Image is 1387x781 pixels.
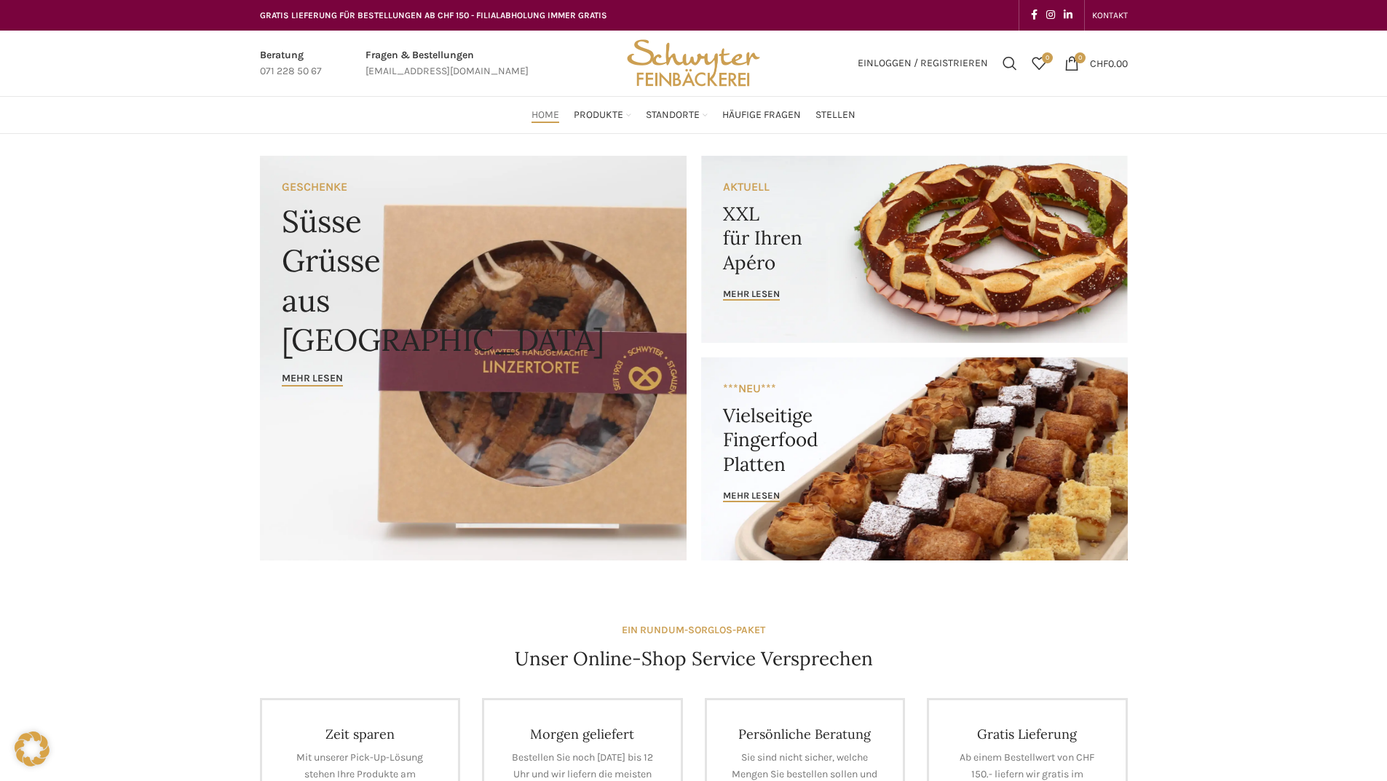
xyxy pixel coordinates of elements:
span: Einloggen / Registrieren [858,58,988,68]
a: Infobox link [365,47,529,80]
span: CHF [1090,57,1108,69]
a: Produkte [574,100,631,130]
span: Stellen [815,108,855,122]
span: Standorte [646,108,700,122]
a: Einloggen / Registrieren [850,49,995,78]
a: Häufige Fragen [722,100,801,130]
span: Häufige Fragen [722,108,801,122]
span: 0 [1075,52,1086,63]
a: Suchen [995,49,1024,78]
a: Linkedin social link [1059,5,1077,25]
a: Stellen [815,100,855,130]
img: Bäckerei Schwyter [622,31,764,96]
a: Standorte [646,100,708,130]
span: Produkte [574,108,623,122]
h4: Morgen geliefert [506,726,659,742]
a: Infobox link [260,47,322,80]
a: Instagram social link [1042,5,1059,25]
span: Home [532,108,559,122]
a: 0 [1024,49,1054,78]
a: Site logo [622,56,764,68]
h4: Unser Online-Shop Service Versprechen [515,646,873,672]
bdi: 0.00 [1090,57,1128,69]
a: 0 CHF0.00 [1057,49,1135,78]
a: Banner link [701,357,1128,560]
a: Facebook social link [1027,5,1042,25]
div: Secondary navigation [1085,1,1135,30]
h4: Gratis Lieferung [951,726,1104,742]
div: Main navigation [253,100,1135,130]
a: Banner link [701,156,1128,343]
a: KONTAKT [1092,1,1128,30]
strong: EIN RUNDUM-SORGLOS-PAKET [622,624,765,636]
span: 0 [1042,52,1053,63]
a: Home [532,100,559,130]
h4: Persönliche Beratung [729,726,882,742]
span: GRATIS LIEFERUNG FÜR BESTELLUNGEN AB CHF 150 - FILIALABHOLUNG IMMER GRATIS [260,10,607,20]
h4: Zeit sparen [284,726,437,742]
a: Banner link [260,156,687,560]
span: KONTAKT [1092,10,1128,20]
div: Meine Wunschliste [1024,49,1054,78]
